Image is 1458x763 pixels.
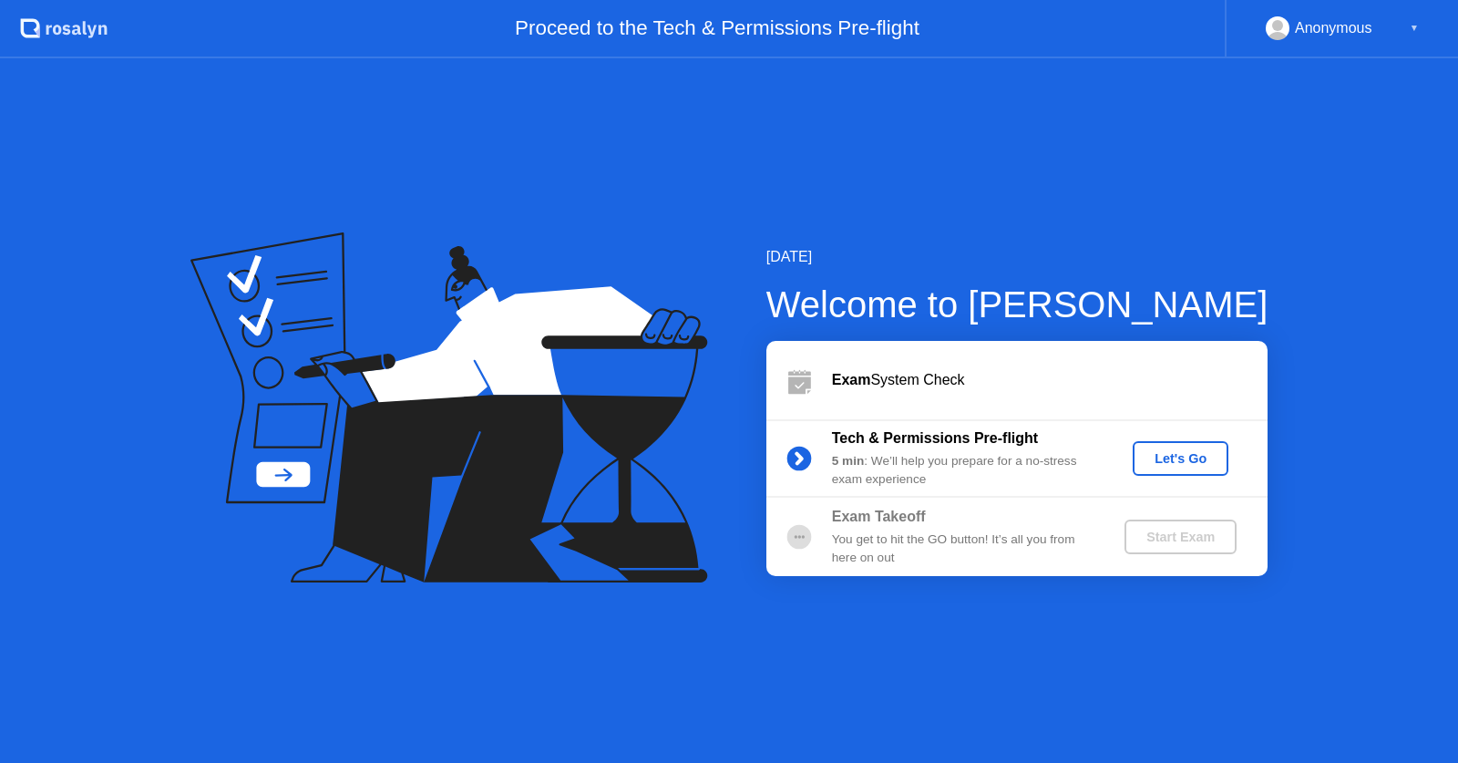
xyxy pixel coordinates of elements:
button: Start Exam [1124,520,1237,554]
b: 5 min [832,454,865,468]
div: : We’ll help you prepare for a no-stress exam experience [832,452,1094,490]
div: ▼ [1410,16,1419,40]
div: Start Exam [1132,530,1229,544]
div: You get to hit the GO button! It’s all you from here on out [832,531,1094,568]
div: Let's Go [1140,451,1221,466]
button: Let's Go [1133,441,1228,476]
div: Welcome to [PERSON_NAME] [766,277,1268,332]
b: Exam Takeoff [832,509,926,524]
div: [DATE] [766,246,1268,268]
div: System Check [832,369,1268,391]
div: Anonymous [1295,16,1372,40]
b: Tech & Permissions Pre-flight [832,430,1038,446]
b: Exam [832,372,871,387]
